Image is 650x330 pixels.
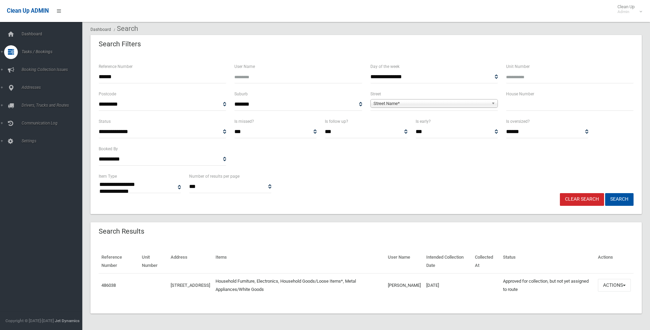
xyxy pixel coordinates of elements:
[385,250,424,273] th: User Name
[112,22,138,35] li: Search
[506,63,530,70] label: Unit Number
[500,273,595,297] td: Approved for collection, but not yet assigned to route
[370,90,381,98] label: Street
[20,139,87,143] span: Settings
[598,279,631,292] button: Actions
[99,63,133,70] label: Reference Number
[234,63,255,70] label: User Name
[90,225,152,238] header: Search Results
[617,9,635,14] small: Admin
[506,118,530,125] label: Is oversized?
[99,145,118,153] label: Booked By
[99,250,139,273] th: Reference Number
[213,273,385,297] td: Household Furniture, Electronics, Household Goods/Loose Items*, Metal Appliances/White Goods
[234,118,254,125] label: Is missed?
[168,250,213,273] th: Address
[90,27,111,32] a: Dashboard
[90,37,149,51] header: Search Filters
[234,90,248,98] label: Suburb
[605,193,634,206] button: Search
[99,90,116,98] label: Postcode
[424,250,472,273] th: Intended Collection Date
[560,193,604,206] a: Clear Search
[20,103,87,108] span: Drivers, Trucks and Routes
[500,250,595,273] th: Status
[99,173,117,180] label: Item Type
[614,4,641,14] span: Clean Up
[325,118,348,125] label: Is follow up?
[7,8,49,14] span: Clean Up ADMIN
[101,283,116,288] a: 486038
[55,318,79,323] strong: Jet Dynamics
[20,121,87,126] span: Communication Log
[506,90,534,98] label: House Number
[99,118,111,125] label: Status
[20,67,87,72] span: Booking Collection Issues
[595,250,634,273] th: Actions
[370,63,400,70] label: Day of the week
[20,85,87,90] span: Addresses
[20,32,87,36] span: Dashboard
[416,118,431,125] label: Is early?
[424,273,472,297] td: [DATE]
[20,49,87,54] span: Tasks / Bookings
[171,283,210,288] a: [STREET_ADDRESS]
[139,250,168,273] th: Unit Number
[213,250,385,273] th: Items
[385,273,424,297] td: [PERSON_NAME]
[472,250,501,273] th: Collected At
[373,99,489,108] span: Street Name*
[5,318,54,323] span: Copyright © [DATE]-[DATE]
[189,173,240,180] label: Number of results per page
